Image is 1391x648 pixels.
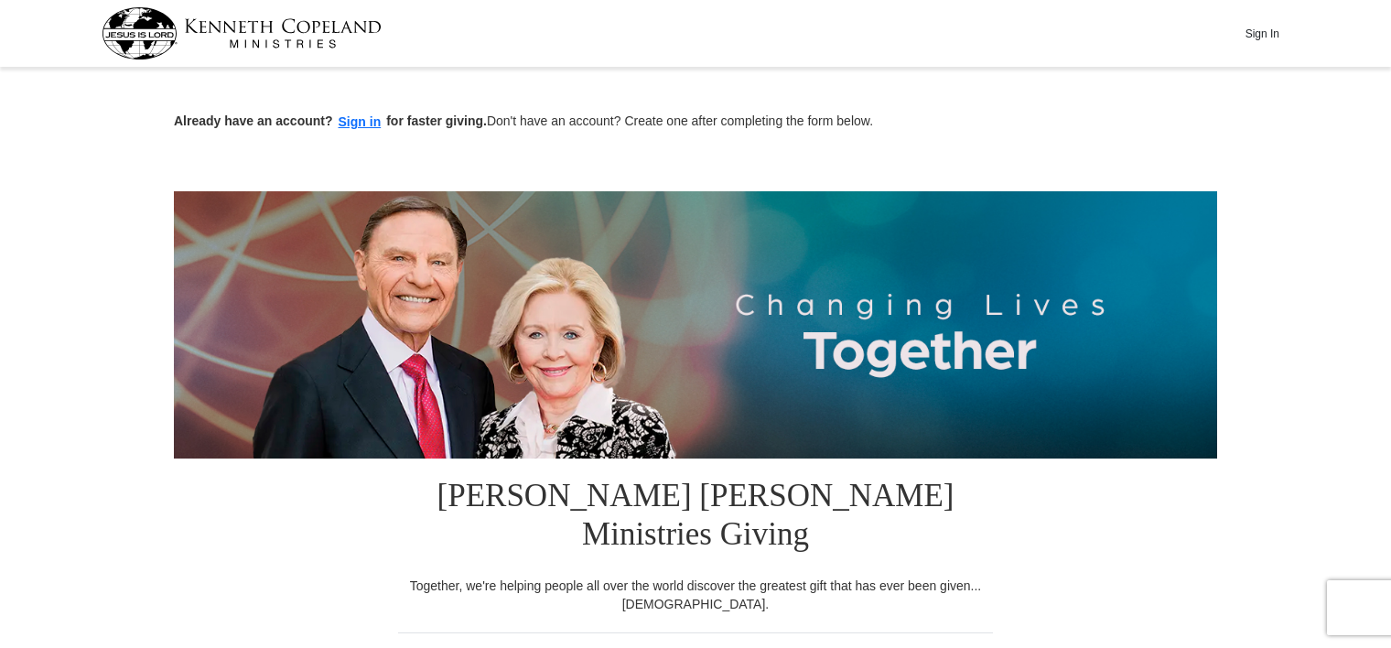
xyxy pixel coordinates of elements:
[102,7,382,59] img: kcm-header-logo.svg
[398,459,993,577] h1: [PERSON_NAME] [PERSON_NAME] Ministries Giving
[1235,19,1289,48] button: Sign In
[174,113,487,128] strong: Already have an account? for faster giving.
[174,112,1217,133] p: Don't have an account? Create one after completing the form below.
[333,112,387,133] button: Sign in
[398,577,993,613] div: Together, we're helping people all over the world discover the greatest gift that has ever been g...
